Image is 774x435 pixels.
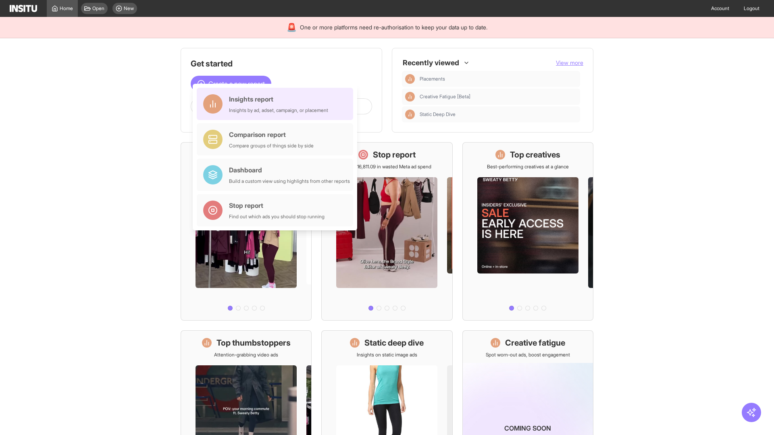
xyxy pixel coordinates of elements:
h1: Top thumbstoppers [216,337,291,348]
button: View more [556,59,583,67]
span: Open [92,5,104,12]
span: Creative Fatigue [Beta] [420,93,470,100]
div: Insights [405,92,415,101]
h1: Get started [191,58,372,69]
h1: Static deep dive [364,337,424,348]
a: Top creativesBest-performing creatives at a glance [462,142,593,321]
h1: Top creatives [510,149,560,160]
span: View more [556,59,583,66]
p: Save £16,811.09 in wasted Meta ad spend [343,164,431,170]
h1: Stop report [373,149,416,160]
div: 🚨 [287,22,297,33]
span: Static Deep Dive [420,111,456,118]
div: Compare groups of things side by side [229,143,314,149]
div: Dashboard [229,165,350,175]
span: Home [60,5,73,12]
div: Insights by ad, adset, campaign, or placement [229,107,328,114]
div: Find out which ads you should stop running [229,213,325,220]
div: Insights [405,110,415,119]
img: Logo [10,5,37,12]
div: Insights [405,74,415,84]
div: Stop report [229,201,325,210]
span: New [124,5,134,12]
a: Stop reportSave £16,811.09 in wasted Meta ad spend [321,142,452,321]
button: Create a new report [191,76,271,92]
span: Static Deep Dive [420,111,577,118]
a: What's live nowSee all active ads instantly [181,142,312,321]
div: Insights report [229,94,328,104]
span: One or more platforms need re-authorisation to keep your data up to date. [300,23,487,31]
span: Placements [420,76,445,82]
span: Creative Fatigue [Beta] [420,93,577,100]
span: Create a new report [208,79,265,89]
p: Attention-grabbing video ads [214,352,278,358]
p: Best-performing creatives at a glance [487,164,569,170]
div: Build a custom view using highlights from other reports [229,178,350,184]
p: Insights on static image ads [357,352,417,358]
span: Placements [420,76,577,82]
div: Comparison report [229,130,314,139]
